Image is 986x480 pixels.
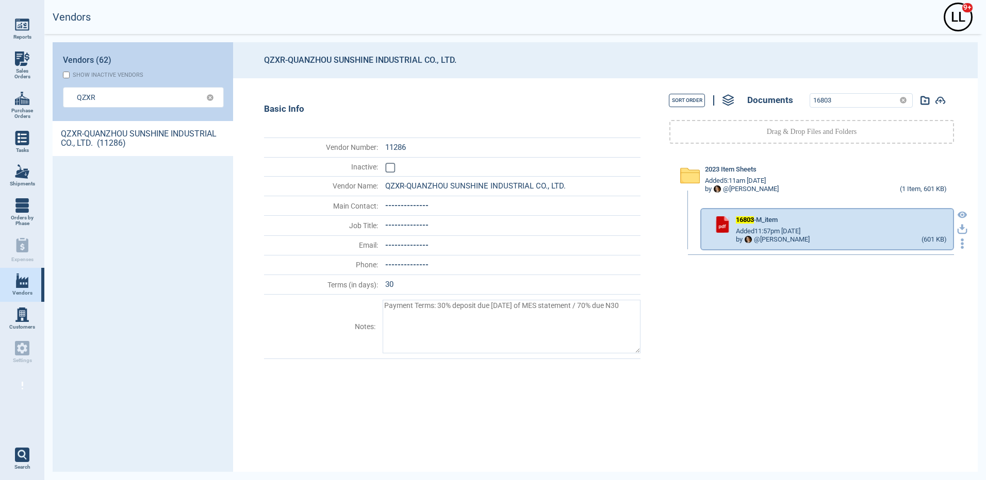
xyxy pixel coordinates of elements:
div: by @ [PERSON_NAME] [736,236,810,244]
span: Terms (in days) : [265,281,378,289]
img: menu_icon [15,198,29,213]
img: add-document [921,96,930,105]
p: Drag & Drop Files and Folders [767,127,857,137]
span: Notes : [265,322,375,331]
a: QZXR-QUANZHOU SUNSHINE INDUSTRIAL CO., LTD. (11286) [53,121,233,156]
span: Orders by Phase [8,215,36,227]
textarea: Payment Terms: 30% deposit due [DATE] of MES statement / 70% due N30 [383,300,640,353]
div: by @ [PERSON_NAME] [705,185,779,193]
span: -M_item [736,216,778,224]
img: menu_icon [15,91,29,106]
img: Avatar [745,236,752,243]
span: Purchase Orders [8,108,36,119]
span: Main Contact : [265,202,378,210]
span: Tasks [16,147,29,153]
span: Search [14,464,30,470]
img: pdf [714,216,731,233]
img: menu_icon [15,164,29,179]
img: Avatar [714,185,721,193]
span: Vendors (62) [63,56,111,65]
span: QZXR-QUANZHOU SUNSHINE INDUSTRIAL CO., LTD. [385,181,566,191]
div: (601 KB) [922,236,947,244]
div: Show inactive vendors [73,72,143,78]
div: grid [53,121,233,472]
span: Reports [13,34,31,40]
div: Basic Info [264,104,640,114]
header: QZXR-QUANZHOU SUNSHINE INDUSTRIAL CO., LTD. [233,42,978,78]
h2: Vendors [53,11,91,23]
span: 11286 [385,143,406,152]
img: menu_icon [15,18,29,32]
img: menu_icon [15,307,29,322]
mark: 16803 [736,216,754,224]
span: Sales Orders [8,68,36,80]
span: Vendors [12,290,32,296]
button: Sort Order [669,94,705,107]
span: Added 11:57pm [DATE] [736,228,800,235]
input: Search [77,90,194,105]
span: Customers [9,324,35,330]
img: menu_icon [15,131,29,145]
div: L L [945,4,971,30]
span: -------------- [385,220,429,230]
span: -------------- [385,201,429,210]
span: Documents [747,95,793,106]
img: add-document [935,96,946,105]
span: Vendor Number : [265,143,378,151]
span: Job Title : [265,221,378,230]
span: Added 5:11am [DATE] [705,177,766,185]
span: 30 [385,280,393,289]
span: Email : [265,241,378,249]
span: Vendor Name : [265,182,378,190]
span: -------------- [385,260,429,269]
div: (1 Item, 601 KB) [900,185,947,194]
span: 9+ [962,3,973,13]
span: Shipments [10,181,35,187]
span: Phone : [265,261,378,269]
span: Inactive : [265,163,378,171]
input: Search for document name [810,94,895,107]
img: menu_icon [15,52,29,66]
span: -------------- [385,241,429,250]
span: 2023 Item Sheets [705,166,757,174]
img: menu_icon [15,273,29,288]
